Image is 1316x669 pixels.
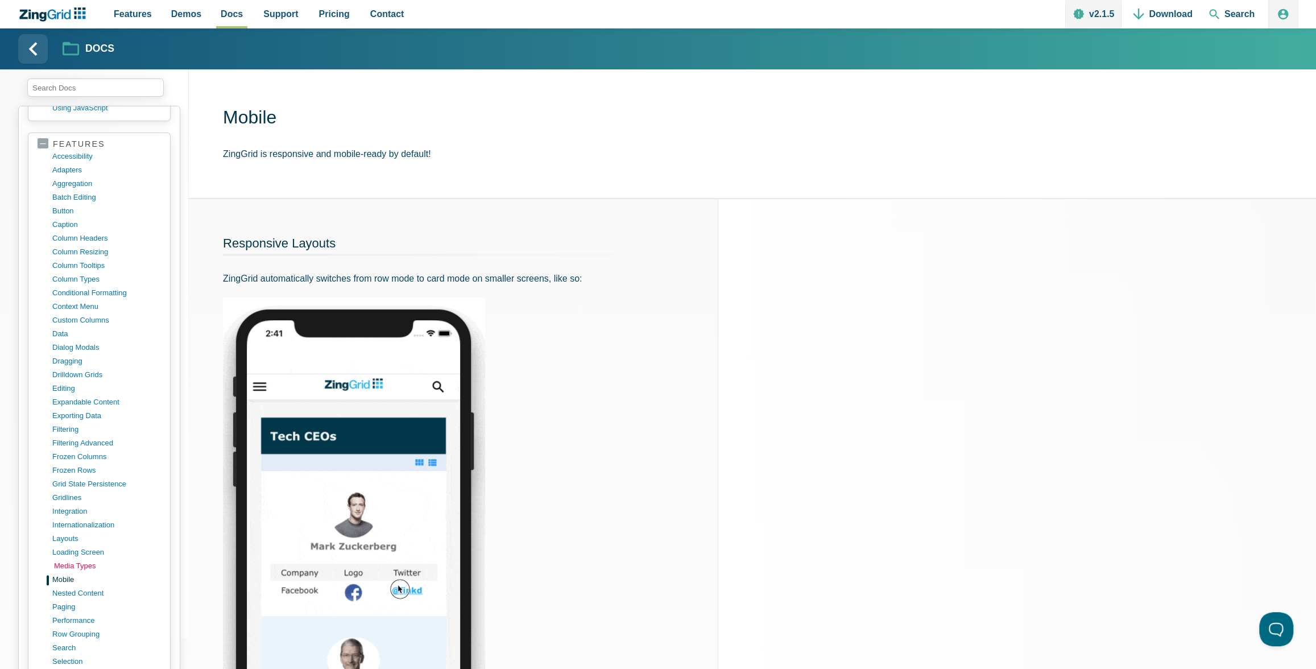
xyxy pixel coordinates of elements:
[221,6,243,22] span: Docs
[38,139,161,150] a: features
[223,271,684,286] p: ZingGrid automatically switches from row mode to card mode on smaller screens, like so:
[52,518,161,532] a: internationalization
[52,505,161,518] a: integration
[319,6,350,22] span: Pricing
[52,259,161,272] a: column tooltips
[52,477,161,491] a: grid state persistence
[52,327,161,341] a: data
[52,655,161,668] a: selection
[18,7,92,22] a: ZingChart Logo. Click to return to the homepage
[263,6,298,22] span: Support
[52,641,161,655] a: search
[52,436,161,450] a: filtering advanced
[27,79,164,97] input: search input
[52,614,161,627] a: performance
[52,245,161,259] a: column resizing
[52,532,161,546] a: layouts
[52,395,161,409] a: expandable content
[52,218,161,232] a: caption
[114,6,152,22] span: Features
[63,39,114,59] a: Docs
[370,6,404,22] span: Contact
[52,464,161,477] a: frozen rows
[52,163,161,177] a: adapters
[52,587,161,600] a: nested content
[52,354,161,368] a: dragging
[85,44,114,54] strong: Docs
[52,450,161,464] a: frozen columns
[52,300,161,313] a: context menu
[52,272,161,286] a: column types
[52,313,161,327] a: custom columns
[52,600,161,614] a: paging
[52,627,161,641] a: row grouping
[171,6,201,22] span: Demos
[52,232,161,245] a: column headers
[52,573,161,587] a: mobile
[223,236,336,250] a: Responsive Layouts
[54,559,163,573] a: media types
[52,150,161,163] a: accessibility
[52,423,161,436] a: filtering
[223,106,1298,131] h1: Mobile
[52,368,161,382] a: drilldown grids
[52,341,161,354] a: dialog modals
[52,286,161,300] a: conditional formatting
[223,146,1298,162] p: ZingGrid is responsive and mobile-ready by default!
[52,204,161,218] a: button
[1259,612,1293,646] iframe: Toggle Customer Support
[52,409,161,423] a: exporting data
[52,177,161,191] a: aggregation
[52,191,161,204] a: batch editing
[52,382,161,395] a: editing
[52,101,161,115] a: using JavaScript
[52,491,161,505] a: gridlines
[52,546,161,559] a: loading screen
